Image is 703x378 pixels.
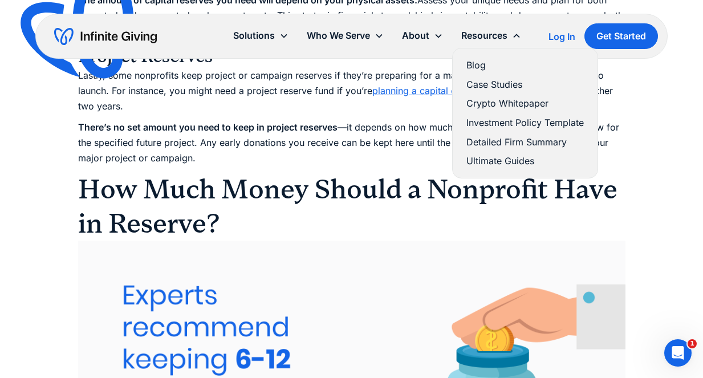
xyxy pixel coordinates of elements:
[688,339,697,348] span: 1
[466,58,584,73] a: Blog
[402,28,429,43] div: About
[548,32,575,41] div: Log In
[584,23,658,49] a: Get Started
[233,28,275,43] div: Solutions
[78,121,338,133] strong: There’s no set amount you need to keep in project reserves
[452,23,530,48] div: Resources
[452,48,598,178] nav: Resources
[54,27,157,46] a: home
[664,339,692,367] iframe: Intercom live chat
[307,28,370,43] div: Who We Serve
[466,135,584,150] a: Detailed Firm Summary
[78,68,625,115] p: Lastly, some nonprofits keep project or campaign reserves if they’re preparing for a major projec...
[393,23,452,48] div: About
[78,172,625,241] h2: How Much Money Should a Nonprofit Have in Reserve?
[466,96,584,111] a: Crypto Whitepaper
[466,115,584,131] a: Investment Policy Template
[461,28,507,43] div: Resources
[466,77,584,92] a: Case Studies
[372,85,493,96] a: planning a capital campaign
[548,30,575,43] a: Log In
[224,23,298,48] div: Solutions
[466,153,584,169] a: Ultimate Guides
[78,120,625,166] p: —it depends on how much funding you want to set aside now for the specified future project. Any e...
[298,23,393,48] div: Who We Serve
